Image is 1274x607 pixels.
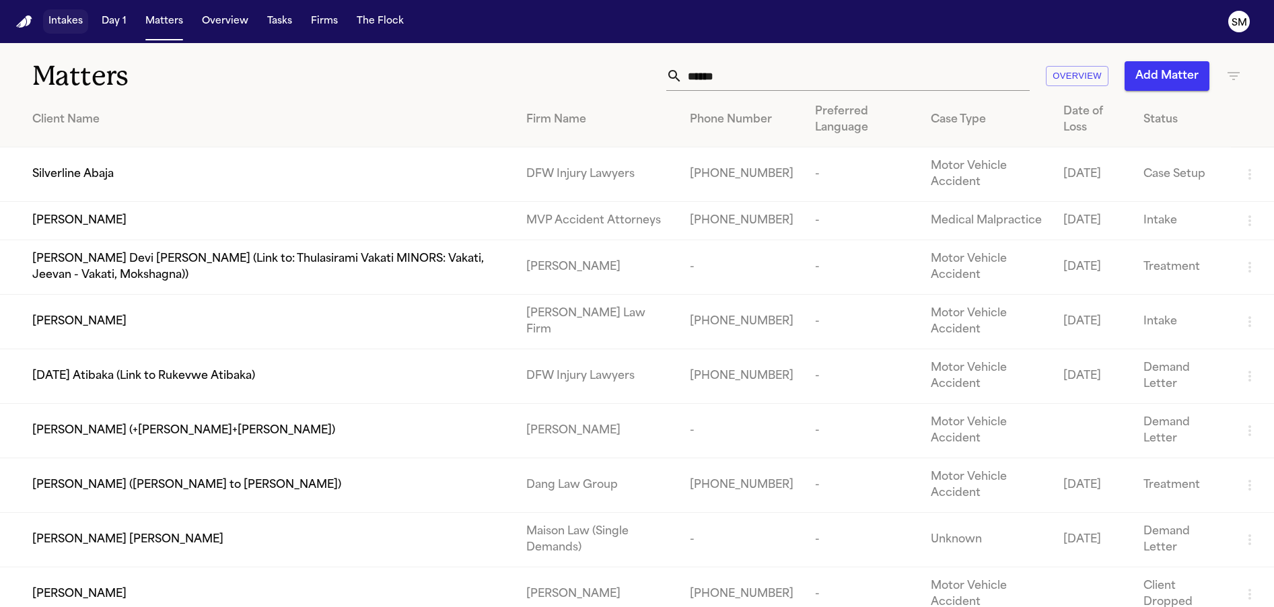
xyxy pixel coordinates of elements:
[306,9,343,34] button: Firms
[920,147,1053,202] td: Motor Vehicle Accident
[1053,349,1133,404] td: [DATE]
[1053,240,1133,295] td: [DATE]
[32,477,341,493] span: [PERSON_NAME] ([PERSON_NAME] to [PERSON_NAME])
[32,251,505,283] span: [PERSON_NAME] Devi [PERSON_NAME] (Link to: Thulasirami Vakati MINORS: Vakati, Jeevan - Vakati, Mo...
[804,349,920,404] td: -
[1133,295,1231,349] td: Intake
[1133,458,1231,513] td: Treatment
[804,404,920,458] td: -
[815,104,909,136] div: Preferred Language
[43,9,88,34] button: Intakes
[516,513,680,567] td: Maison Law (Single Demands)
[32,59,384,93] h1: Matters
[1133,240,1231,295] td: Treatment
[679,147,804,202] td: [PHONE_NUMBER]
[1133,349,1231,404] td: Demand Letter
[931,112,1042,128] div: Case Type
[920,458,1053,513] td: Motor Vehicle Accident
[32,423,335,439] span: [PERSON_NAME] (+[PERSON_NAME]+[PERSON_NAME])
[679,513,804,567] td: -
[679,349,804,404] td: [PHONE_NUMBER]
[516,295,680,349] td: [PERSON_NAME] Law Firm
[804,240,920,295] td: -
[16,15,32,28] a: Home
[351,9,409,34] button: The Flock
[1053,295,1133,349] td: [DATE]
[804,295,920,349] td: -
[804,458,920,513] td: -
[1143,112,1220,128] div: Status
[516,202,680,240] td: MVP Accident Attorneys
[920,202,1053,240] td: Medical Malpractice
[690,112,793,128] div: Phone Number
[32,112,505,128] div: Client Name
[32,213,127,229] span: [PERSON_NAME]
[920,513,1053,567] td: Unknown
[1125,61,1209,91] button: Add Matter
[1133,147,1231,202] td: Case Setup
[32,586,127,602] span: [PERSON_NAME]
[32,166,114,182] span: Silverline Abaja
[32,368,255,384] span: [DATE] Atibaka (Link to Rukevwe Atibaka)
[679,295,804,349] td: [PHONE_NUMBER]
[516,147,680,202] td: DFW Injury Lawyers
[262,9,297,34] button: Tasks
[920,349,1053,404] td: Motor Vehicle Accident
[1046,66,1108,87] button: Overview
[920,404,1053,458] td: Motor Vehicle Accident
[526,112,669,128] div: Firm Name
[679,404,804,458] td: -
[679,458,804,513] td: [PHONE_NUMBER]
[1133,202,1231,240] td: Intake
[1133,404,1231,458] td: Demand Letter
[16,15,32,28] img: Finch Logo
[679,202,804,240] td: [PHONE_NUMBER]
[516,458,680,513] td: Dang Law Group
[96,9,132,34] button: Day 1
[516,404,680,458] td: [PERSON_NAME]
[1053,147,1133,202] td: [DATE]
[516,240,680,295] td: [PERSON_NAME]
[804,147,920,202] td: -
[804,202,920,240] td: -
[516,349,680,404] td: DFW Injury Lawyers
[1053,458,1133,513] td: [DATE]
[1063,104,1122,136] div: Date of Loss
[920,240,1053,295] td: Motor Vehicle Accident
[32,532,223,548] span: [PERSON_NAME] [PERSON_NAME]
[140,9,188,34] button: Matters
[679,240,804,295] td: -
[32,314,127,330] span: [PERSON_NAME]
[1053,202,1133,240] td: [DATE]
[1053,513,1133,567] td: [DATE]
[1133,513,1231,567] td: Demand Letter
[920,295,1053,349] td: Motor Vehicle Accident
[804,513,920,567] td: -
[197,9,254,34] button: Overview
